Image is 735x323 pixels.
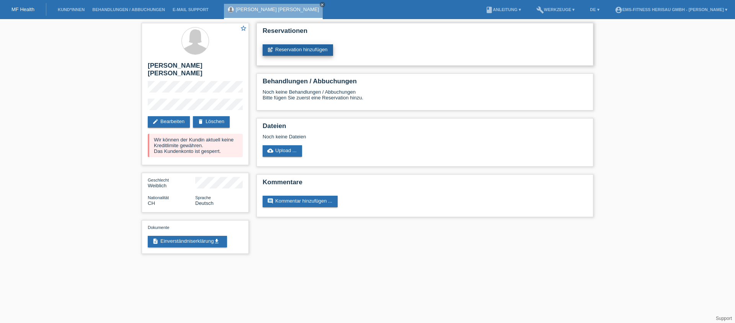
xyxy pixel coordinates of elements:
[169,7,212,12] a: E-Mail Support
[11,6,34,12] a: MF Health
[148,195,169,200] span: Nationalität
[263,122,587,134] h2: Dateien
[263,27,587,39] h2: Reservationen
[586,7,603,12] a: DE ▾
[152,118,158,125] i: edit
[240,25,247,32] i: star_border
[267,198,273,204] i: comment
[485,6,493,14] i: book
[148,116,190,128] a: editBearbeiten
[267,47,273,53] i: post_add
[320,3,324,6] i: close
[148,225,169,230] span: Dokumente
[320,2,325,7] a: close
[263,145,302,157] a: cloud_uploadUpload ...
[193,116,230,128] a: deleteLöschen
[263,196,338,207] a: commentKommentar hinzufügen ...
[148,134,243,157] div: Wir können der Kundin aktuell keine Kreditlimite gewähren. Das Kundenkonto ist gesperrt.
[152,238,158,244] i: description
[236,6,319,12] a: [PERSON_NAME] [PERSON_NAME]
[54,7,88,12] a: Kund*innen
[536,6,544,14] i: build
[716,316,732,321] a: Support
[148,177,195,188] div: Weiblich
[240,25,247,33] a: star_border
[148,200,155,206] span: Schweiz
[148,62,243,81] h2: [PERSON_NAME] [PERSON_NAME]
[267,148,273,154] i: cloud_upload
[198,118,204,125] i: delete
[148,236,227,247] a: descriptionEinverständniserklärungget_app
[611,7,731,12] a: account_circleEMS-Fitness Herisau GmbH - [PERSON_NAME] ▾
[482,7,525,12] a: bookAnleitung ▾
[263,134,497,140] div: Noch keine Dateien
[195,195,211,200] span: Sprache
[263,44,333,56] a: post_addReservation hinzufügen
[214,238,220,244] i: get_app
[88,7,169,12] a: Behandlungen / Abbuchungen
[263,179,587,190] h2: Kommentare
[195,200,214,206] span: Deutsch
[615,6,622,14] i: account_circle
[532,7,579,12] a: buildWerkzeuge ▾
[263,78,587,89] h2: Behandlungen / Abbuchungen
[263,89,587,106] div: Noch keine Behandlungen / Abbuchungen Bitte fügen Sie zuerst eine Reservation hinzu.
[148,178,169,182] span: Geschlecht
